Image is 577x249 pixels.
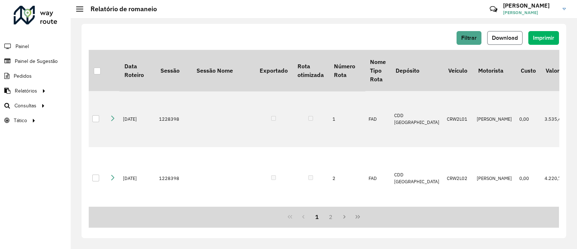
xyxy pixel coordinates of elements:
[541,91,571,147] td: 3.535,41
[365,91,391,147] td: FAD
[473,91,516,147] td: [PERSON_NAME]
[14,117,27,124] span: Tático
[329,147,365,210] td: 2
[443,147,473,210] td: CRW2L02
[119,147,155,210] td: [DATE]
[329,50,365,91] th: Número Rota
[14,72,32,80] span: Pedidos
[15,57,58,65] span: Painel de Sugestão
[191,50,255,91] th: Sessão Nome
[292,50,329,91] th: Rota otimizada
[492,35,518,41] span: Download
[351,210,365,224] button: Last Page
[155,50,191,91] th: Sessão
[486,1,501,17] a: Contato Rápido
[503,9,557,16] span: [PERSON_NAME]
[365,147,391,210] td: FAD
[533,35,554,41] span: Imprimir
[119,50,155,91] th: Data Roteiro
[503,2,557,9] h3: [PERSON_NAME]
[155,91,191,147] td: 1228398
[516,147,541,210] td: 0,00
[528,31,559,45] button: Imprimir
[329,91,365,147] td: 1
[443,91,473,147] td: CRW2L01
[119,91,155,147] td: [DATE]
[516,91,541,147] td: 0,00
[487,31,523,45] button: Download
[541,147,571,210] td: 4.220,74
[391,91,443,147] td: CDD [GEOGRAPHIC_DATA]
[391,50,443,91] th: Depósito
[324,210,338,224] button: 2
[310,210,324,224] button: 1
[457,31,481,45] button: Filtrar
[14,102,36,110] span: Consultas
[541,50,571,91] th: Valor
[255,50,292,91] th: Exportado
[83,5,157,13] h2: Relatório de romaneio
[473,147,516,210] td: [PERSON_NAME]
[15,87,37,95] span: Relatórios
[473,50,516,91] th: Motorista
[155,147,191,210] td: 1228398
[391,147,443,210] td: CDD [GEOGRAPHIC_DATA]
[461,35,477,41] span: Filtrar
[365,50,391,91] th: Nome Tipo Rota
[16,43,29,50] span: Painel
[516,50,541,91] th: Custo
[338,210,351,224] button: Next Page
[443,50,473,91] th: Veículo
